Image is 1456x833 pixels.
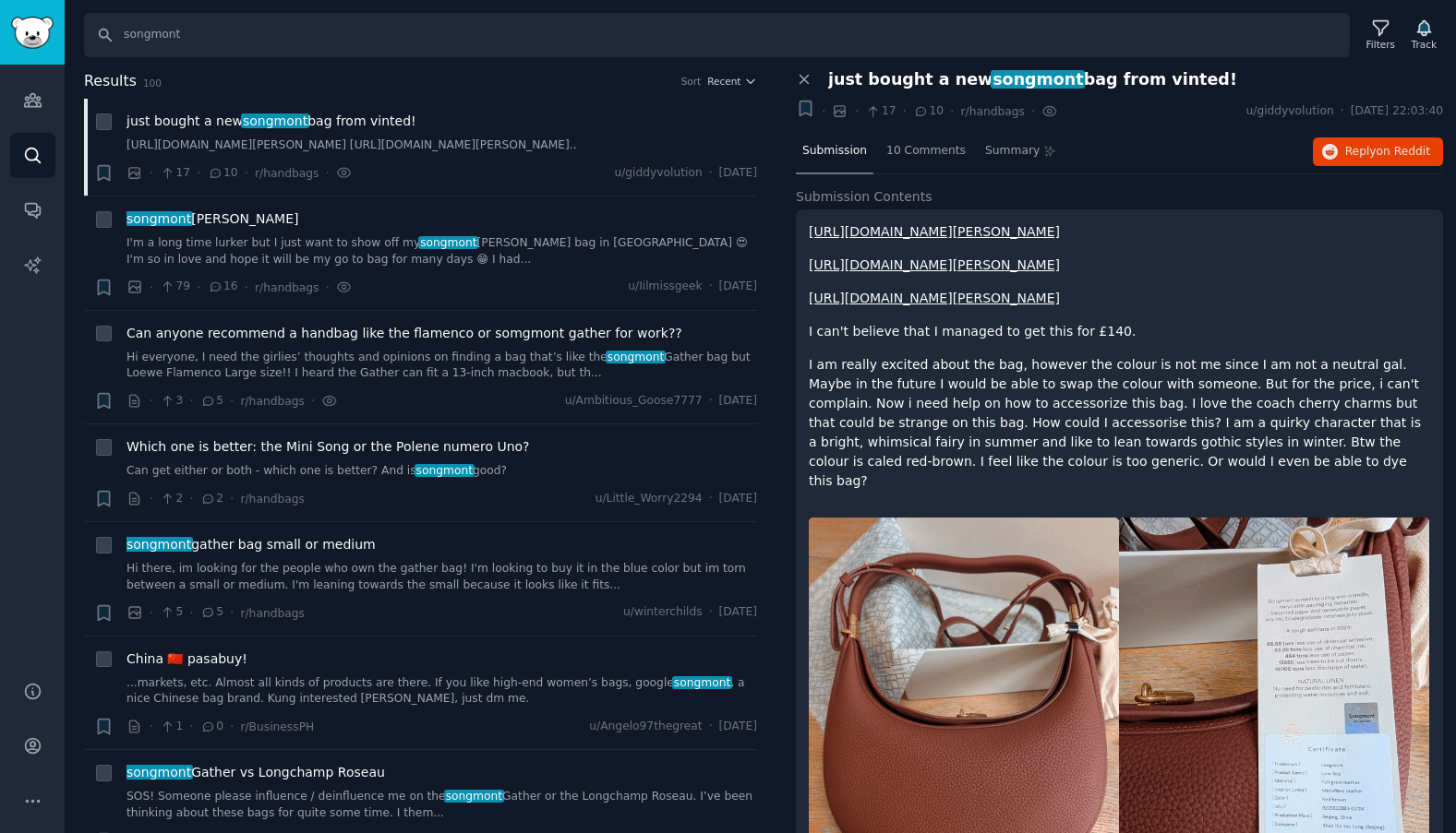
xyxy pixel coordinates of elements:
span: r/handbags [961,105,1025,118]
span: · [189,603,193,623]
a: Can get either or both - which one is better? And issongmontgood? [126,463,757,480]
span: · [709,393,713,410]
span: songmont [418,236,478,249]
a: Can anyone recommend a handbag like the flamenco or somgmont gather for work?? [126,324,682,343]
span: r/handbags [240,395,304,408]
span: 100 [143,77,162,89]
span: songmont [606,351,666,363]
a: [URL][DOMAIN_NAME][PERSON_NAME] [URL][DOMAIN_NAME][PERSON_NAME].. [126,137,757,154]
button: Track [1405,16,1443,54]
span: 16 [208,279,238,295]
span: [DATE] [719,491,757,507]
span: · [197,163,200,183]
span: r/handbags [255,167,319,180]
span: · [230,603,234,623]
span: · [230,717,234,736]
span: · [311,391,315,411]
span: Submission Contents [796,187,933,207]
span: on Reddit [1377,145,1430,158]
span: · [189,489,193,508]
span: · [150,603,153,623]
span: r/handbags [255,281,319,294]
span: [DATE] [719,165,757,182]
span: [DATE] 22:03:40 [1351,103,1443,120]
span: songmont [672,676,732,689]
span: [DATE] [719,393,757,410]
span: 5 [160,604,183,621]
span: u/Iilmissgeek [628,279,702,295]
button: Replyon Reddit [1313,137,1443,167]
span: Results [84,70,137,93]
span: 3 [160,393,183,410]
span: · [245,163,248,183]
span: · [1341,103,1344,120]
span: 10 [208,165,238,182]
span: · [189,391,193,411]
span: 5 [200,393,223,410]
span: r/BusinessPH [240,720,314,733]
span: u/Angelo97thegreat [589,719,702,735]
span: Recent [707,75,740,88]
a: Hi there, im looking for the people who own the gather bag! I'm looking to buy it in the blue col... [126,561,757,593]
span: Summary [985,143,1040,160]
a: [URL][DOMAIN_NAME][PERSON_NAME] [809,291,1060,305]
a: songmont[PERSON_NAME] [126,209,298,229]
span: songmont [444,790,504,803]
span: r/handbags [240,607,304,620]
span: Gather vs Longchamp Roseau [126,763,385,782]
span: songmont [125,211,193,226]
span: [DATE] [719,604,757,621]
a: Which one is better: the Mini Song or the Polene numero Uno? [126,437,530,457]
a: ...markets, etc. Almost all kinds of products are there. If you like high-end women’s bags, googl... [126,675,757,708]
span: · [709,604,713,621]
span: · [855,101,859,121]
span: songmont [241,113,309,128]
span: u/Little_Worry2294 [596,491,703,507]
a: [URL][DOMAIN_NAME][PERSON_NAME] [809,257,1060,272]
div: Track [1412,38,1437,51]
span: 17 [865,103,896,120]
span: 1 [160,719,183,735]
span: · [197,278,200,297]
span: · [325,163,329,183]
span: · [950,101,954,121]
span: · [189,717,193,736]
span: Reply [1345,144,1430,161]
span: songmont [125,765,193,779]
span: u/Ambitious_Goose7777 [565,393,703,410]
span: r/handbags [240,493,304,506]
span: 10 [913,103,944,120]
button: Recent [707,75,757,88]
p: I can't believe that I managed to get this for £140. [809,322,1430,341]
span: songmont [991,70,1085,89]
div: Sort [681,75,702,88]
a: just bought a newsongmontbag from vinted! [126,112,416,131]
span: 17 [160,165,190,182]
span: · [150,489,153,508]
span: · [150,391,153,411]
input: Search Keyword [84,13,1350,57]
span: 5 [200,604,223,621]
a: SOS! Someone please influence / deinfluence me on thesongmontGather or the Longchamp Roseau. I’ve... [126,789,757,821]
span: China 🇨🇳 pasabuy! [126,649,247,669]
span: 0 [200,719,223,735]
span: [DATE] [719,279,757,295]
span: 79 [160,279,190,295]
span: · [230,391,234,411]
span: [DATE] [719,719,757,735]
span: · [903,101,907,121]
span: [PERSON_NAME] [126,209,298,229]
span: · [822,101,825,121]
span: songmont [415,464,475,477]
span: just bought a new bag from vinted! [828,70,1237,89]
span: · [709,719,713,735]
p: I am really excited about the bag, however the colour is not me since I am not a neutral gal. May... [809,355,1430,491]
span: · [150,163,153,183]
span: 2 [160,491,183,507]
img: GummySearch logo [11,17,54,49]
span: · [245,278,248,297]
span: · [150,717,153,736]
